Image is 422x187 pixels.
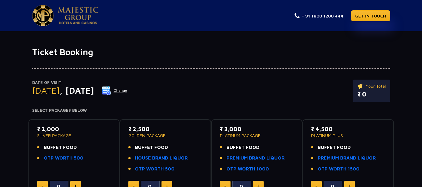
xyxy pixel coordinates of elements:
[135,155,188,162] a: HOUSE BRAND LIQUOR
[135,165,175,173] a: OTP WORTH 500
[44,155,83,162] a: OTP WORTH 500
[37,125,111,133] p: ₹ 2,000
[226,155,285,162] a: PREMIUM BRAND LIQUOR
[58,7,98,24] img: Majestic Pride
[42,186,43,187] img: minus
[32,85,60,96] span: [DATE]
[226,165,269,173] a: OTP WORTH 1000
[32,108,390,113] h4: Select Packages Below
[226,144,260,151] span: BUFFET FOOD
[357,90,386,99] p: ₹ 0
[32,80,127,86] p: Date of Visit
[60,85,94,96] span: , [DATE]
[351,10,390,21] a: GET IN TOUCH
[128,133,202,138] p: GOLDEN PACKAGE
[357,83,386,90] p: Your Total
[311,133,385,138] p: PLATINUM PLUS
[318,155,376,162] a: PREMIUM BRAND LIQUOR
[44,144,77,151] span: BUFFET FOOD
[135,144,168,151] span: BUFFET FOOD
[32,5,54,26] img: Majestic Pride
[220,133,294,138] p: PLATINUM PACKAGE
[311,125,385,133] p: ₹ 4,500
[32,47,390,57] h1: Ticket Booking
[318,165,360,173] a: OTP WORTH 1500
[224,186,226,187] img: minus
[318,144,351,151] span: BUFFET FOOD
[295,12,343,19] a: + 91 1800 1200 444
[315,186,317,187] img: minus
[133,186,135,187] img: minus
[220,125,294,133] p: ₹ 3,000
[128,125,202,133] p: ₹ 2,500
[357,83,364,90] img: ticket
[37,133,111,138] p: SILVER PACKAGE
[102,86,127,96] button: Change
